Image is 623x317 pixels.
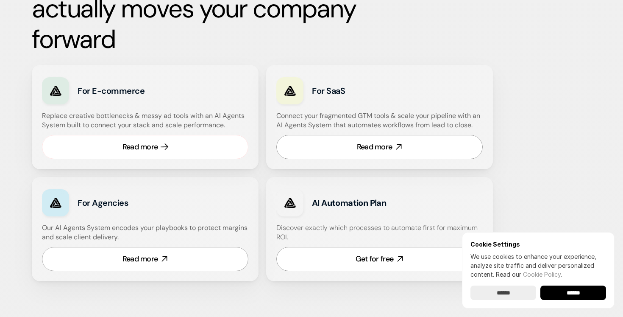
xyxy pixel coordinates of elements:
a: Get for free [276,247,483,271]
h3: For SaaS [312,85,428,97]
h4: Replace creative bottlenecks & messy ad tools with an AI Agents System built to connect your stac... [42,111,246,130]
h4: Discover exactly which processes to automate first for maximum ROI. [276,223,483,242]
a: Cookie Policy [523,271,561,278]
div: Read more [357,142,392,152]
h4: Our AI Agents System encodes your playbooks to protect margins and scale client delivery. [42,223,248,242]
strong: AI Automation Plan [312,197,386,208]
div: Get for free [356,254,393,264]
div: Read more [122,254,158,264]
h4: Connect your fragmented GTM tools & scale your pipeline with an AI Agents System that automates w... [276,111,487,130]
h3: For Agencies [78,197,193,209]
a: Read more [42,135,248,159]
h6: Cookie Settings [470,241,606,248]
div: Read more [122,142,158,152]
h3: For E-commerce [78,85,193,97]
a: Read more [276,135,483,159]
p: We use cookies to enhance your experience, analyze site traffic and deliver personalized content. [470,252,606,279]
span: Read our . [496,271,562,278]
a: Read more [42,247,248,271]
